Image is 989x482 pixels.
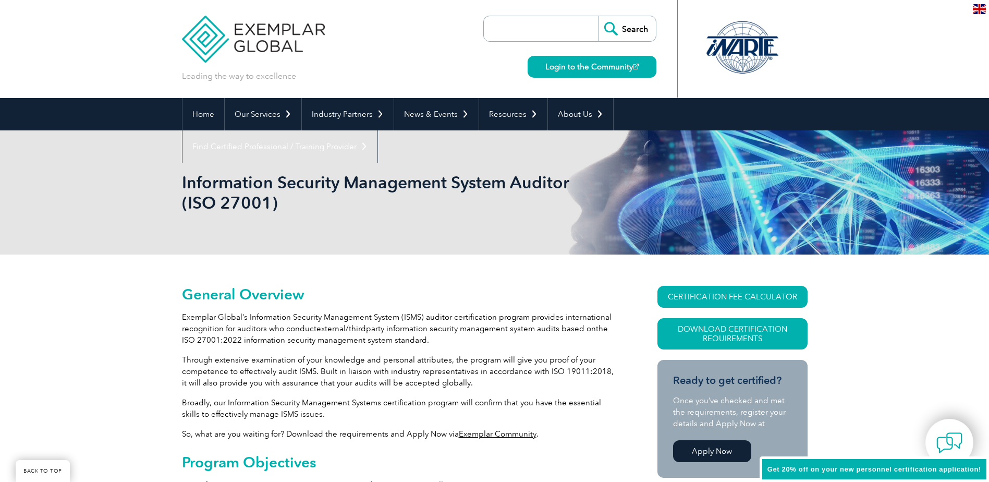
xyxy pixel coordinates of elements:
[673,440,751,462] a: Apply Now
[182,311,620,346] p: Exemplar Global’s Information Security Management System (ISMS) auditor certification program pro...
[657,318,808,350] a: Download Certification Requirements
[479,98,547,130] a: Resources
[302,98,394,130] a: Industry Partners
[225,98,301,130] a: Our Services
[767,465,981,473] span: Get 20% off on your new personnel certification application!
[182,454,620,471] h2: Program Objectives
[673,374,792,387] h3: Ready to get certified?
[182,70,296,82] p: Leading the way to excellence
[673,395,792,429] p: Once you’ve checked and met the requirements, register your details and Apply Now at
[182,286,620,303] h2: General Overview
[394,98,479,130] a: News & Events
[316,324,366,333] span: external/third
[182,354,620,389] p: Through extensive examination of your knowledge and personal attributes, the program will give yo...
[182,98,224,130] a: Home
[528,56,656,78] a: Login to the Community
[366,324,596,333] span: party information security management system audits based on
[599,16,656,41] input: Search
[657,286,808,308] a: CERTIFICATION FEE CALCULATOR
[548,98,613,130] a: About Us
[182,428,620,440] p: So, what are you waiting for? Download the requirements and Apply Now via .
[182,130,377,163] a: Find Certified Professional / Training Provider
[182,172,582,213] h1: Information Security Management System Auditor (ISO 27001)
[973,4,986,14] img: en
[182,397,620,420] p: Broadly, our Information Security Management Systems certification program will confirm that you ...
[16,460,70,482] a: BACK TO TOP
[633,64,639,69] img: open_square.png
[459,429,536,439] a: Exemplar Community
[936,430,962,456] img: contact-chat.png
